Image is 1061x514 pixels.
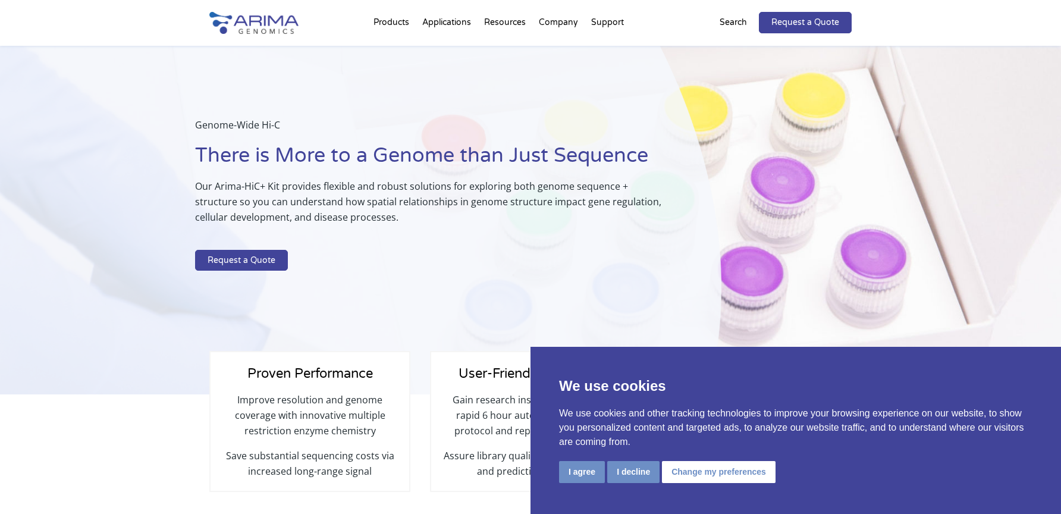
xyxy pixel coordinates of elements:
p: We use cookies [559,375,1032,397]
p: Gain research insights quickly with rapid 6 hour automation-friendly protocol and reproducible re... [443,392,618,448]
p: We use cookies and other tracking technologies to improve your browsing experience on our website... [559,406,1032,449]
a: Request a Quote [759,12,852,33]
img: Arima-Genomics-logo [209,12,299,34]
p: Genome-Wide Hi-C [195,117,662,142]
p: Save substantial sequencing costs via increased long-range signal [222,448,397,479]
p: Assure library quality with quantitative and predictive QC steps [443,448,618,479]
button: I agree [559,461,605,483]
span: User-Friendly Workflow [459,366,602,381]
p: Our Arima-HiC+ Kit provides flexible and robust solutions for exploring both genome sequence + st... [195,178,662,234]
button: Change my preferences [662,461,776,483]
p: Improve resolution and genome coverage with innovative multiple restriction enzyme chemistry [222,392,397,448]
button: I decline [607,461,660,483]
h1: There is More to a Genome than Just Sequence [195,142,662,178]
p: Search [720,15,747,30]
a: Request a Quote [195,250,288,271]
span: Proven Performance [247,366,373,381]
